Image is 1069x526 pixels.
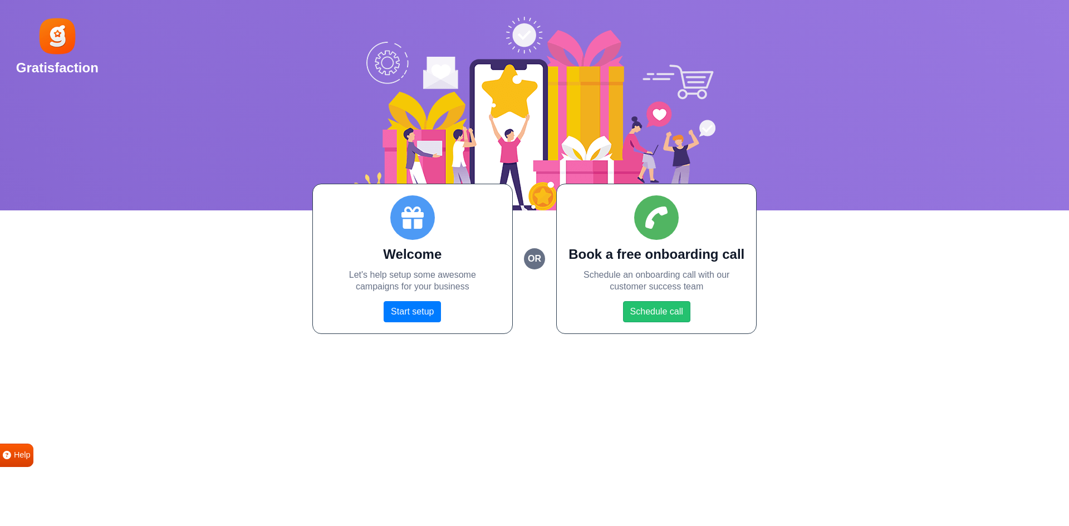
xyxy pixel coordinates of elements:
a: Start setup [384,301,441,322]
img: Gratisfaction [37,16,77,56]
p: Schedule an onboarding call with our customer success team [568,269,745,293]
img: Social Boost [354,17,715,210]
h2: Gratisfaction [16,60,99,76]
p: Let's help setup some awesome campaigns for your business [324,269,501,293]
span: Help [14,449,31,461]
a: Schedule call [623,301,690,322]
small: or [524,248,545,269]
h2: Book a free onboarding call [568,247,745,263]
h2: Welcome [324,247,501,263]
